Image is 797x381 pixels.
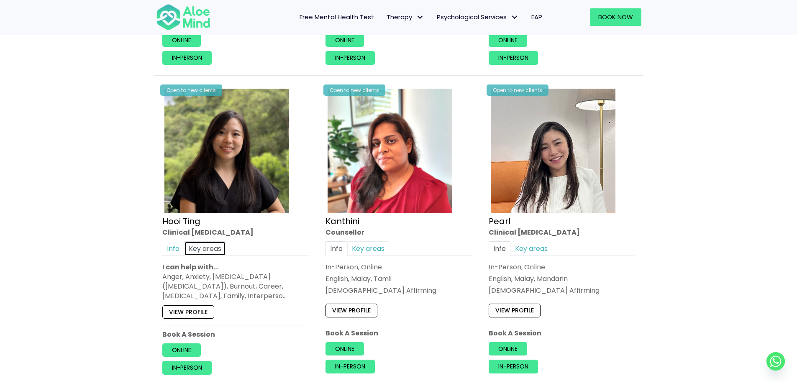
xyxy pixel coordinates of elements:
[162,228,309,237] div: Clinical [MEDICAL_DATA]
[162,272,309,301] div: Anger, Anxiety, [MEDICAL_DATA] ([MEDICAL_DATA]), Burnout, Career, [MEDICAL_DATA], Family, Interpe...
[489,33,527,47] a: Online
[325,241,347,256] a: Info
[380,8,431,26] a: TherapyTherapy: submenu
[510,241,552,256] a: Key areas
[325,215,359,227] a: Kanthini
[531,13,542,21] span: EAP
[300,13,374,21] span: Free Mental Health Test
[325,328,472,338] p: Book A Session
[489,215,510,227] a: Pearl
[489,360,538,373] a: In-person
[431,8,525,26] a: Psychological ServicesPsychological Services: submenu
[325,51,375,65] a: In-person
[325,286,472,295] div: [DEMOGRAPHIC_DATA] Affirming
[323,84,385,96] div: Open to new clients
[598,13,633,21] span: Book Now
[387,13,424,21] span: Therapy
[325,360,375,373] a: In-person
[164,89,289,213] img: Hooi ting Clinical Psychologist
[162,33,201,47] a: Online
[437,13,519,21] span: Psychological Services
[489,262,635,272] div: In-Person, Online
[162,215,200,227] a: Hooi Ting
[221,8,548,26] nav: Menu
[491,89,615,213] img: Pearl photo
[325,262,472,272] div: In-Person, Online
[489,342,527,355] a: Online
[325,342,364,355] a: Online
[509,11,521,23] span: Psychological Services: submenu
[162,241,184,256] a: Info
[325,274,472,284] p: English, Malay, Tamil
[162,51,212,65] a: In-person
[489,51,538,65] a: In-person
[162,361,212,374] a: In-person
[156,3,210,31] img: Aloe mind Logo
[160,84,222,96] div: Open to new clients
[347,241,389,256] a: Key areas
[489,228,635,237] div: Clinical [MEDICAL_DATA]
[489,274,635,284] p: English, Malay, Mandarin
[328,89,452,213] img: Kanthini-profile
[590,8,641,26] a: Book Now
[766,352,785,371] a: Whatsapp
[489,304,541,317] a: View profile
[162,262,309,272] p: I can help with…
[325,228,472,237] div: Counsellor
[489,286,635,295] div: [DEMOGRAPHIC_DATA] Affirming
[162,305,214,319] a: View profile
[325,304,377,317] a: View profile
[414,11,426,23] span: Therapy: submenu
[293,8,380,26] a: Free Mental Health Test
[162,343,201,357] a: Online
[487,84,548,96] div: Open to new clients
[525,8,548,26] a: EAP
[184,241,226,256] a: Key areas
[162,330,309,339] p: Book A Session
[489,328,635,338] p: Book A Session
[325,33,364,47] a: Online
[489,241,510,256] a: Info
